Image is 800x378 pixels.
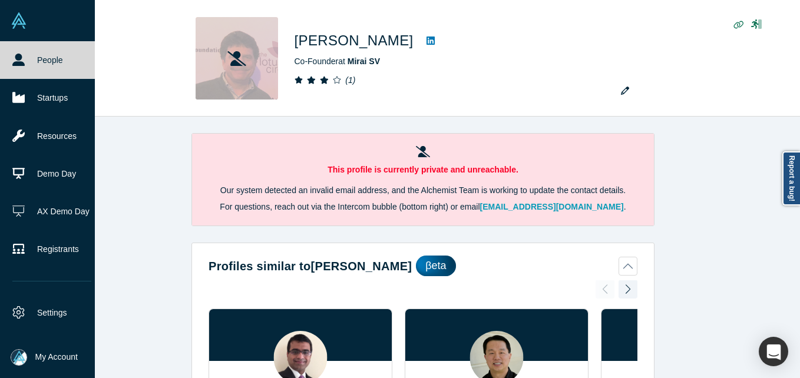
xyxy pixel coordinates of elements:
[209,201,637,213] p: For questions, reach out via the Intercom bubble (bottom right) or email .
[295,30,414,51] h1: [PERSON_NAME]
[209,184,637,197] p: Our system detected an invalid email address, and the Alchemist Team is working to update the con...
[11,349,78,366] button: My Account
[345,75,355,85] i: ( 1 )
[348,57,380,66] a: Mirai SV
[209,256,637,276] button: Profiles similar to[PERSON_NAME]βeta
[782,151,800,205] a: Report a bug!
[209,257,412,275] h2: Profiles similar to [PERSON_NAME]
[11,12,27,29] img: Alchemist Vault Logo
[416,256,455,276] div: βeta
[480,202,624,211] a: [EMAIL_ADDRESS][DOMAIN_NAME]
[209,164,637,176] p: This profile is currently private and unreachable.
[35,351,78,363] span: My Account
[295,57,381,66] span: Co-Founder at
[11,349,27,366] img: Mia Scott's Account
